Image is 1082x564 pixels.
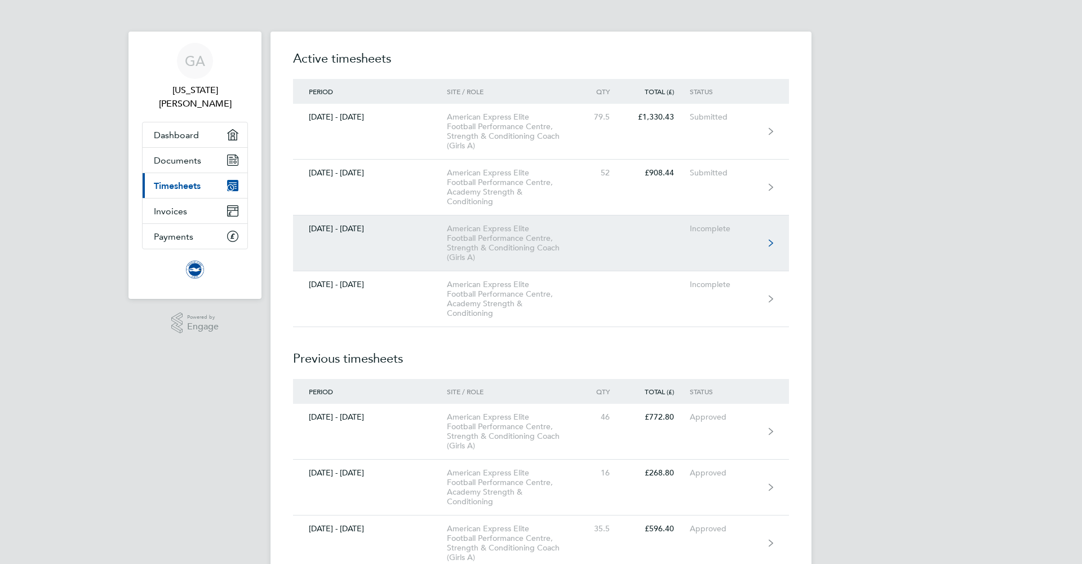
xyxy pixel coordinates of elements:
a: Timesheets [143,173,247,198]
span: Period [309,387,333,396]
div: 35.5 [576,524,626,534]
h2: Previous timesheets [293,327,789,379]
div: £772.80 [626,412,690,422]
a: Go to home page [142,261,248,279]
div: [DATE] - [DATE] [293,224,447,233]
div: Total (£) [626,387,690,395]
nav: Main navigation [128,32,261,299]
div: Approved [690,524,759,534]
div: Status [690,387,759,395]
div: American Express Elite Football Performance Centre, Academy Strength & Conditioning [447,280,576,318]
div: 46 [576,412,626,422]
div: Submitted [690,112,759,122]
span: GA [185,54,205,68]
div: 16 [576,468,626,478]
div: American Express Elite Football Performance Centre, Strength & Conditioning Coach (Girls A) [447,412,576,451]
h2: Active timesheets [293,50,789,79]
div: [DATE] - [DATE] [293,168,447,178]
div: American Express Elite Football Performance Centre, Strength & Conditioning Coach (Girls A) [447,112,576,151]
div: Site / Role [447,87,576,95]
div: Qty [576,387,626,395]
div: Status [690,87,759,95]
a: Payments [143,224,247,249]
div: £1,330.43 [626,112,690,122]
div: 52 [576,168,626,178]
span: Period [309,87,333,96]
div: Approved [690,468,759,478]
a: Invoices [143,199,247,223]
a: Dashboard [143,122,247,147]
span: Dashboard [154,130,199,140]
img: brightonandhovealbion-logo-retina.png [186,261,204,279]
div: Approved [690,412,759,422]
div: £596.40 [626,524,690,534]
div: Submitted [690,168,759,178]
span: Documents [154,155,201,166]
div: [DATE] - [DATE] [293,412,447,422]
div: [DATE] - [DATE] [293,524,447,534]
div: American Express Elite Football Performance Centre, Academy Strength & Conditioning [447,468,576,506]
span: Engage [187,322,219,332]
div: American Express Elite Football Performance Centre, Strength & Conditioning Coach (Girls A) [447,224,576,262]
div: £268.80 [626,468,690,478]
span: Invoices [154,206,187,217]
div: American Express Elite Football Performance Centre, Strength & Conditioning Coach (Girls A) [447,524,576,562]
a: [DATE] - [DATE]American Express Elite Football Performance Centre, Academy Strength & Conditionin... [293,460,789,515]
div: £908.44 [626,168,690,178]
a: [DATE] - [DATE]American Express Elite Football Performance Centre, Strength & Conditioning Coach ... [293,104,789,160]
div: 79.5 [576,112,626,122]
span: Powered by [187,312,219,322]
div: Site / Role [447,387,576,395]
div: Qty [576,87,626,95]
a: [DATE] - [DATE]American Express Elite Football Performance Centre, Strength & Conditioning Coach ... [293,215,789,271]
div: [DATE] - [DATE] [293,112,447,122]
a: [DATE] - [DATE]American Express Elite Football Performance Centre, Strength & Conditioning Coach ... [293,404,789,460]
span: Georgia Adams [142,83,248,111]
div: Incomplete [690,280,759,289]
div: [DATE] - [DATE] [293,468,447,478]
div: Total (£) [626,87,690,95]
a: GA[US_STATE][PERSON_NAME] [142,43,248,111]
a: [DATE] - [DATE]American Express Elite Football Performance Centre, Academy Strength & Conditionin... [293,271,789,327]
a: Powered byEngage [171,312,219,334]
a: [DATE] - [DATE]American Express Elite Football Performance Centre, Academy Strength & Conditionin... [293,160,789,215]
span: Payments [154,231,193,242]
span: Timesheets [154,180,201,191]
div: Incomplete [690,224,759,233]
div: American Express Elite Football Performance Centre, Academy Strength & Conditioning [447,168,576,206]
div: [DATE] - [DATE] [293,280,447,289]
a: Documents [143,148,247,173]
